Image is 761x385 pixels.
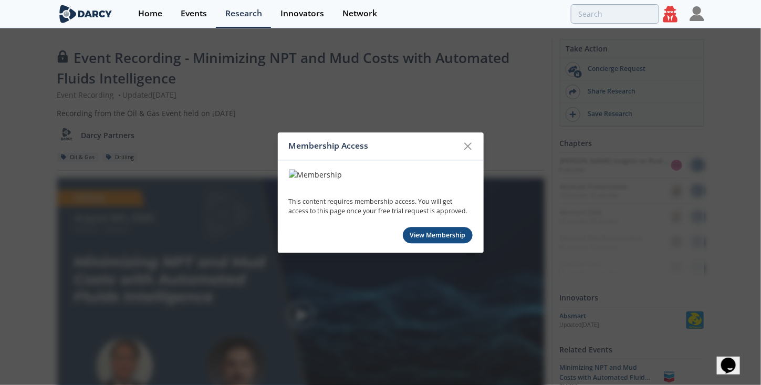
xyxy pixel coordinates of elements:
[289,169,342,180] img: Membership
[403,227,473,244] a: View Membership
[717,343,750,374] iframe: chat widget
[289,197,473,216] p: This content requires membership access. You will get access to this page once your free trial re...
[571,4,659,24] input: Advanced Search
[225,9,262,18] div: Research
[138,9,162,18] div: Home
[280,9,324,18] div: Innovators
[289,136,458,156] div: Membership Access
[690,6,704,21] img: Profile
[342,9,377,18] div: Network
[57,5,114,23] img: logo-wide.svg
[181,9,207,18] div: Events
